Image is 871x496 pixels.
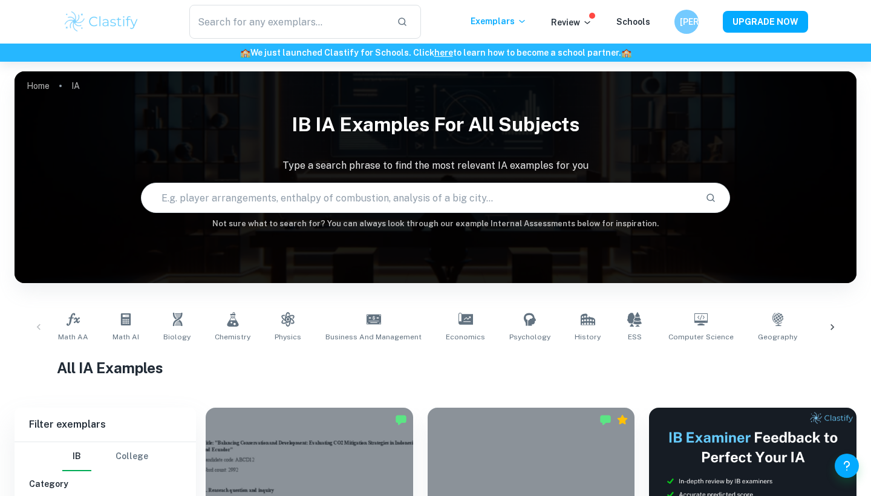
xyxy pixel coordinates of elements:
input: Search for any exemplars... [189,5,387,39]
img: Marked [395,414,407,426]
h6: Filter exemplars [15,408,196,442]
a: Schools [616,17,650,27]
p: IA [71,79,80,93]
button: Search [700,188,721,208]
span: Geography [758,331,797,342]
span: Math AA [58,331,88,342]
a: Home [27,77,50,94]
span: Business and Management [325,331,422,342]
span: 🏫 [621,48,631,57]
button: IB [62,442,91,471]
button: UPGRADE NOW [723,11,808,33]
h6: [PERSON_NAME] [680,15,694,28]
img: Marked [599,414,612,426]
span: Economics [446,331,485,342]
h6: Category [29,477,181,491]
span: History [575,331,601,342]
span: 🏫 [240,48,250,57]
h6: Not sure what to search for? You can always look through our example Internal Assessments below f... [15,218,856,230]
span: Psychology [509,331,550,342]
p: Exemplars [471,15,527,28]
span: Chemistry [215,331,250,342]
span: Math AI [113,331,139,342]
button: College [116,442,148,471]
div: Filter type choice [62,442,148,471]
h1: IB IA examples for all subjects [15,105,856,144]
span: ESS [628,331,642,342]
button: [PERSON_NAME] [674,10,699,34]
h6: We just launched Clastify for Schools. Click to learn how to become a school partner. [2,46,869,59]
div: Premium [616,414,628,426]
img: Clastify logo [63,10,140,34]
a: here [434,48,453,57]
p: Type a search phrase to find the most relevant IA examples for you [15,158,856,173]
input: E.g. player arrangements, enthalpy of combustion, analysis of a big city... [142,181,696,215]
p: Review [551,16,592,29]
h1: All IA Examples [57,357,815,379]
button: Help and Feedback [835,454,859,478]
span: Biology [163,331,191,342]
span: Computer Science [668,331,734,342]
span: Physics [275,331,301,342]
